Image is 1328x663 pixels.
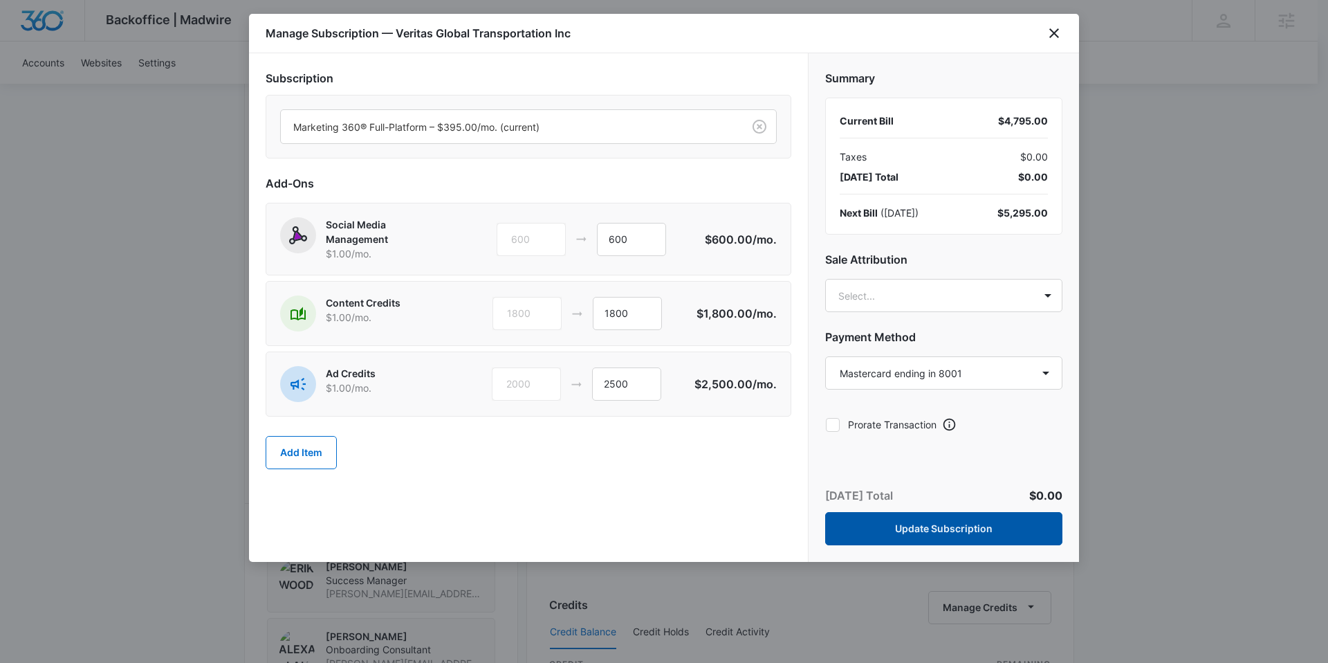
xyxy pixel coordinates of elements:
div: ( [DATE] ) [840,206,919,220]
button: Update Subscription [825,512,1062,545]
input: 1 [597,223,666,256]
h2: Summary [825,70,1062,87]
h2: Sale Attribution [825,251,1062,268]
input: 1 [592,367,661,401]
div: $4,795.00 [998,113,1048,128]
button: close [1046,25,1062,42]
span: Current Bill [840,115,894,127]
h2: Add-Ons [266,175,791,192]
p: $600.00 [705,231,777,248]
p: $1.00 /mo. [326,310,447,325]
span: /mo. [753,307,777,320]
h2: Payment Method [825,329,1062,345]
span: [DATE] Total [840,170,898,184]
input: Subscription [293,120,296,134]
p: $1.00 /mo. [326,246,447,261]
span: Next Bill [840,207,878,219]
span: /mo. [753,377,777,391]
p: $1,800.00 [697,305,777,322]
h1: Manage Subscription — Veritas Global Transportation Inc [266,25,571,42]
div: $5,295.00 [997,206,1048,220]
p: Content Credits [326,296,447,310]
button: Add Item [266,436,337,469]
span: /mo. [753,233,777,246]
span: $0.00 [1020,149,1048,164]
p: Ad Credits [326,366,447,381]
label: Prorate Transaction [825,417,937,432]
input: 1 [593,297,662,330]
h2: Subscription [266,70,791,87]
p: $1.00 /mo. [326,381,447,395]
button: Clear [748,116,771,138]
span: Taxes [840,149,867,164]
p: $2,500.00 [694,376,777,392]
span: $0.00 [1018,170,1048,184]
p: Social Media Management [326,217,447,246]
span: $0.00 [1029,489,1062,502]
p: [DATE] Total [825,487,893,504]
